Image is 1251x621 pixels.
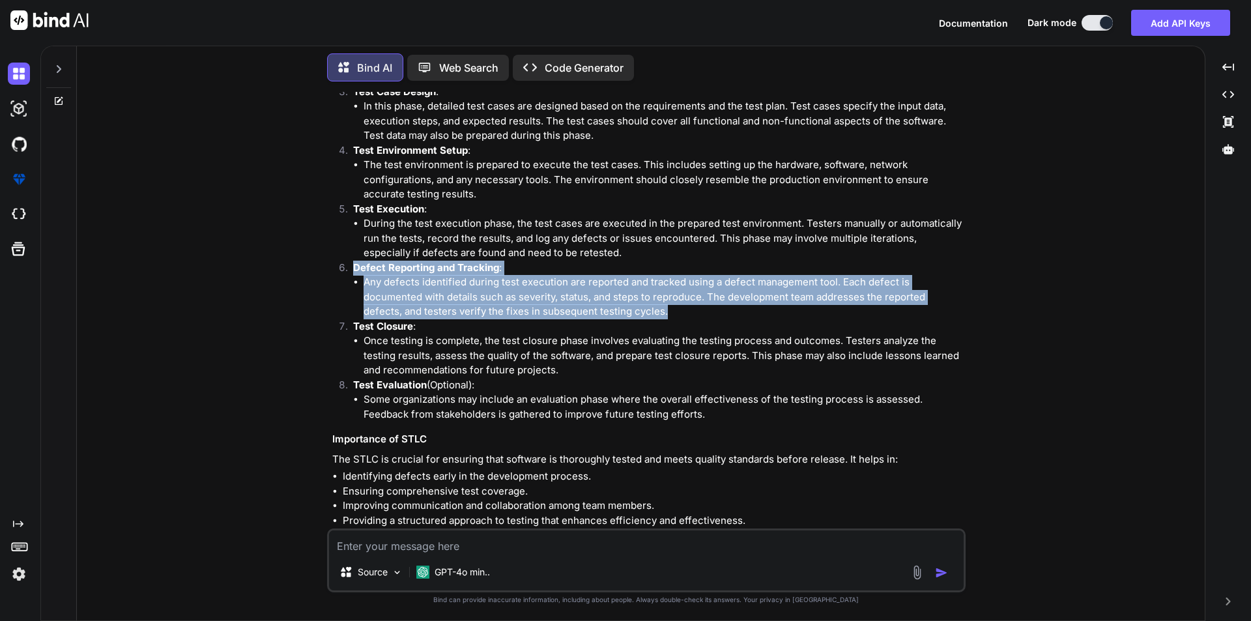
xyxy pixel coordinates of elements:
li: Providing a structured approach to testing that enhances efficiency and effectiveness. [343,513,963,528]
p: : [353,202,963,217]
p: The STLC is crucial for ensuring that software is thoroughly tested and meets quality standards b... [332,452,963,467]
li: Any defects identified during test execution are reported and tracked using a defect management t... [364,275,963,319]
img: GPT-4o mini [416,566,429,579]
p: : [353,261,963,276]
p: Bind AI [357,60,392,76]
p: GPT-4o min.. [435,566,490,579]
span: Documentation [939,18,1008,29]
img: cloudideIcon [8,203,30,225]
img: attachment [910,565,925,580]
li: Some organizations may include an evaluation phase where the overall effectiveness of the testing... [364,392,963,422]
button: Documentation [939,16,1008,30]
li: The test environment is prepared to execute the test cases. This includes setting up the hardware... [364,158,963,202]
img: Pick Models [392,567,403,578]
p: : [353,143,963,158]
strong: Defect Reporting and Tracking [353,261,499,274]
img: darkChat [8,63,30,85]
h3: Importance of STLC [332,432,963,447]
img: premium [8,168,30,190]
img: githubDark [8,133,30,155]
strong: Test Closure [353,320,413,332]
li: Identifying defects early in the development process. [343,469,963,484]
li: Ensuring comprehensive test coverage. [343,484,963,499]
img: settings [8,563,30,585]
strong: Test Case Design [353,85,436,98]
li: Once testing is complete, the test closure phase involves evaluating the testing process and outc... [364,334,963,378]
img: icon [935,566,948,579]
li: Improving communication and collaboration among team members. [343,498,963,513]
li: During the test execution phase, the test cases are executed in the prepared test environment. Te... [364,216,963,261]
p: Bind can provide inaccurate information, including about people. Always double-check its answers.... [327,595,966,605]
p: Code Generator [545,60,624,76]
p: Web Search [439,60,498,76]
strong: Test Evaluation [353,379,427,391]
span: Dark mode [1028,16,1076,29]
button: Add API Keys [1131,10,1230,36]
strong: Test Execution [353,203,424,215]
img: darkAi-studio [8,98,30,120]
p: : [353,319,963,334]
strong: Test Environment Setup [353,144,468,156]
p: Source [358,566,388,579]
p: (Optional): [353,378,963,393]
img: Bind AI [10,10,89,30]
li: In this phase, detailed test cases are designed based on the requirements and the test plan. Test... [364,99,963,143]
p: : [353,85,963,100]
